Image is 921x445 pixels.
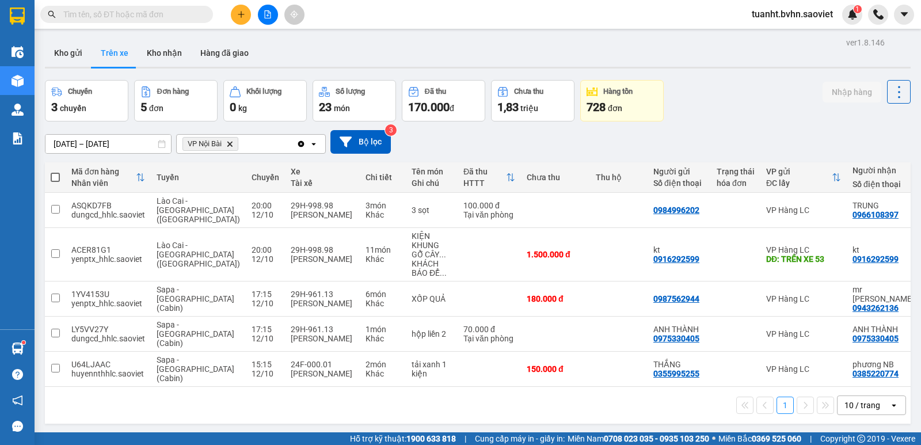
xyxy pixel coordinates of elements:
span: | [810,432,812,445]
span: Lào Cai - [GEOGRAPHIC_DATA] ([GEOGRAPHIC_DATA]) [157,196,240,224]
span: search [48,10,56,18]
div: Hàng tồn [603,88,633,96]
div: HTTT [463,178,506,188]
div: 20:00 [252,201,279,210]
div: Khối lượng [246,88,281,96]
span: question-circle [12,369,23,380]
div: ACER81G1 [71,245,145,254]
div: Tuyến [157,173,240,182]
span: tuanht.bvhn.saoviet [743,7,842,21]
span: món [334,104,350,113]
span: ... [439,250,446,259]
div: 11 món [366,245,400,254]
button: Trên xe [92,39,138,67]
span: VP Nội Bài [188,139,222,149]
th: Toggle SortBy [760,162,847,193]
div: VP Hàng LC [766,294,841,303]
div: 3 món [366,201,400,210]
div: 0355995255 [653,369,699,378]
span: | [465,432,466,445]
div: 0975330405 [853,334,899,343]
div: 6 món [366,290,400,299]
div: 0975330405 [653,334,699,343]
div: [PERSON_NAME] [291,210,354,219]
button: Đã thu170.000đ [402,80,485,121]
div: Xe [291,167,354,176]
div: 100.000 đ [463,201,515,210]
div: TRUNG [853,201,914,210]
sup: 1 [854,5,862,13]
span: 1,83 [497,100,519,114]
img: phone-icon [873,9,884,20]
div: LY5VV27Y [71,325,145,334]
img: solution-icon [12,132,24,144]
div: ver 1.8.146 [846,36,885,49]
div: tải xanh 1 kiện [412,360,452,378]
div: Khác [366,369,400,378]
span: Sapa - [GEOGRAPHIC_DATA] (Cabin) [157,320,234,348]
div: VP Hàng LC [766,364,841,374]
div: kt [653,245,705,254]
span: 23 [319,100,332,114]
img: warehouse-icon [12,343,24,355]
button: Kho nhận [138,39,191,67]
div: 2 món [366,360,400,369]
div: VP Hàng LC [766,206,841,215]
div: VP Hàng LC [766,245,841,254]
svg: Delete [226,140,233,147]
div: Chi tiết [366,173,400,182]
div: 1YV4153U [71,290,145,299]
div: Tài xế [291,178,354,188]
span: Miền Nam [568,432,709,445]
div: [PERSON_NAME] [291,369,354,378]
div: Người gửi [653,167,705,176]
span: kg [238,104,247,113]
div: 20:00 [252,245,279,254]
div: 0943262136 [853,303,899,313]
span: đơn [608,104,622,113]
sup: 1 [22,341,25,344]
div: Chưa thu [527,173,584,182]
div: huyennthhlc.saoviet [71,369,145,378]
span: caret-down [899,9,909,20]
div: Người nhận [853,166,914,175]
div: Chuyến [252,173,279,182]
button: Hàng tồn728đơn [580,80,664,121]
th: Toggle SortBy [458,162,521,193]
div: 180.000 đ [527,294,584,303]
span: notification [12,395,23,406]
div: 1.500.000 đ [527,250,584,259]
div: Nhân viên [71,178,136,188]
div: VP gửi [766,167,832,176]
div: 0916292599 [653,254,699,264]
div: Tại văn phòng [463,210,515,219]
span: đơn [149,104,163,113]
span: Hỗ trợ kỹ thuật: [350,432,456,445]
div: ASQKD7FB [71,201,145,210]
div: Tại văn phòng [463,334,515,343]
div: ANH THÀNH [853,325,914,334]
div: Đã thu [425,88,446,96]
div: 0984996202 [653,206,699,215]
button: Số lượng23món [313,80,396,121]
div: ĐC lấy [766,178,832,188]
svg: Clear all [296,139,306,149]
span: message [12,421,23,432]
div: Mã đơn hàng [71,167,136,176]
img: logo-vxr [10,7,25,25]
div: yenptx_hhlc.saoviet [71,254,145,264]
button: Hàng đã giao [191,39,258,67]
img: warehouse-icon [12,104,24,116]
div: dungcd_hhlc.saoviet [71,210,145,219]
div: VP Hàng LC [766,329,841,338]
input: Select a date range. [45,135,171,153]
span: ... [440,268,447,277]
div: Khác [366,254,400,264]
div: Đơn hàng [157,88,189,96]
span: 728 [587,100,606,114]
div: 12/10 [252,299,279,308]
span: Lào Cai - [GEOGRAPHIC_DATA] ([GEOGRAPHIC_DATA]) [157,241,240,268]
span: 3 [51,100,58,114]
div: THẮNG [653,360,705,369]
div: Chuyến [68,88,92,96]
